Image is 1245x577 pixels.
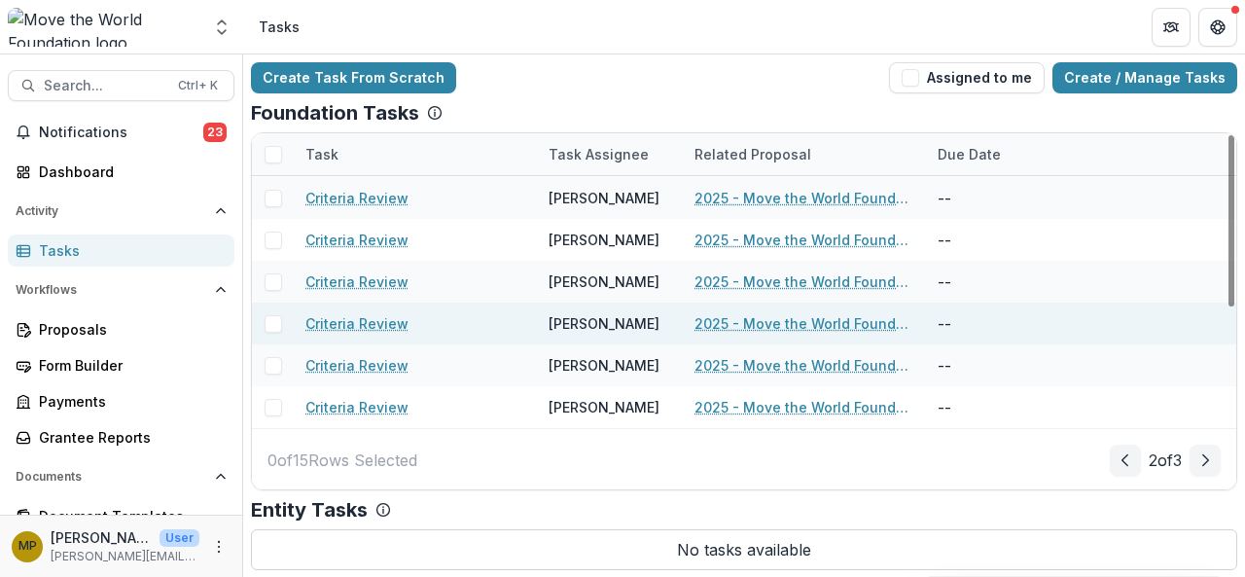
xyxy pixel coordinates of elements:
[926,344,1072,386] div: --
[8,234,234,267] a: Tasks
[549,271,659,292] div: [PERSON_NAME]
[549,355,659,376] div: [PERSON_NAME]
[926,261,1072,303] div: --
[294,133,537,175] div: Task
[8,70,234,101] button: Search...
[1149,449,1182,472] span: 2 of 3
[8,421,234,453] a: Grantee Reports
[305,230,409,250] a: Criteria Review
[537,133,683,175] div: Task Assignee
[16,204,207,218] span: Activity
[683,144,823,164] div: Related Proposal
[39,355,219,376] div: Form Builder
[1198,8,1237,47] button: Get Help
[16,283,207,297] span: Workflows
[926,133,1072,175] div: Due Date
[305,188,409,208] a: Criteria Review
[305,271,409,292] a: Criteria Review
[44,78,166,94] span: Search...
[39,391,219,412] div: Payments
[549,313,659,334] div: [PERSON_NAME]
[251,101,419,125] p: Foundation Tasks
[8,274,234,306] button: Open Workflows
[174,75,222,96] div: Ctrl + K
[51,527,152,548] p: [PERSON_NAME]
[305,313,409,334] a: Criteria Review
[694,230,914,250] a: 2025 - Move the World Foundation - 2025 Grant Interest Form
[8,385,234,417] a: Payments
[8,313,234,345] a: Proposals
[8,500,234,532] a: Document Templates
[259,17,300,37] div: Tasks
[8,117,234,148] button: Notifications23
[8,461,234,492] button: Open Documents
[549,230,659,250] div: [PERSON_NAME]
[18,540,37,553] div: Melissa Pappas
[160,529,199,547] p: User
[694,313,914,334] a: 2025 - Move the World Foundation - 2025 Grant Interest Form
[683,133,926,175] div: Related Proposal
[549,188,659,208] div: [PERSON_NAME]
[889,62,1045,93] button: Assigned to me
[8,156,234,188] a: Dashboard
[537,144,660,164] div: Task Assignee
[39,319,219,340] div: Proposals
[926,303,1072,344] div: --
[8,349,234,381] a: Form Builder
[207,535,231,559] button: More
[251,62,456,93] a: Create Task From Scratch
[251,529,1237,570] p: No tasks available
[1052,62,1237,93] a: Create / Manage Tasks
[294,144,350,164] div: Task
[39,125,203,141] span: Notifications
[16,470,207,484] span: Documents
[926,219,1072,261] div: --
[926,144,1013,164] div: Due Date
[694,188,914,208] a: 2025 - Move the World Foundation - 2025 Grant Interest Form
[926,386,1072,428] div: --
[694,355,914,376] a: 2025 - Move the World Foundation - 2025 Grant Interest Form
[39,427,219,448] div: Grantee Reports
[267,449,417,472] p: 0 of 15 Rows Selected
[208,8,235,47] button: Open entity switcher
[8,196,234,227] button: Open Activity
[1110,445,1141,476] button: Prev Page
[39,240,219,261] div: Tasks
[251,498,368,522] p: Entity Tasks
[203,123,227,142] span: 23
[39,162,219,182] div: Dashboard
[1152,8,1191,47] button: Partners
[926,177,1072,219] div: --
[8,8,200,47] img: Move the World Foundation logo
[549,397,659,417] div: [PERSON_NAME]
[694,397,914,417] a: 2025 - Move the World Foundation - 2025 Grant Interest Form
[51,548,199,565] p: [PERSON_NAME][EMAIL_ADDRESS][DOMAIN_NAME]
[251,13,307,41] nav: breadcrumb
[1190,445,1221,476] button: Next Page
[305,355,409,376] a: Criteria Review
[694,271,914,292] a: 2025 - Move the World Foundation - 2025 Grant Interest Form
[39,506,219,526] div: Document Templates
[305,397,409,417] a: Criteria Review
